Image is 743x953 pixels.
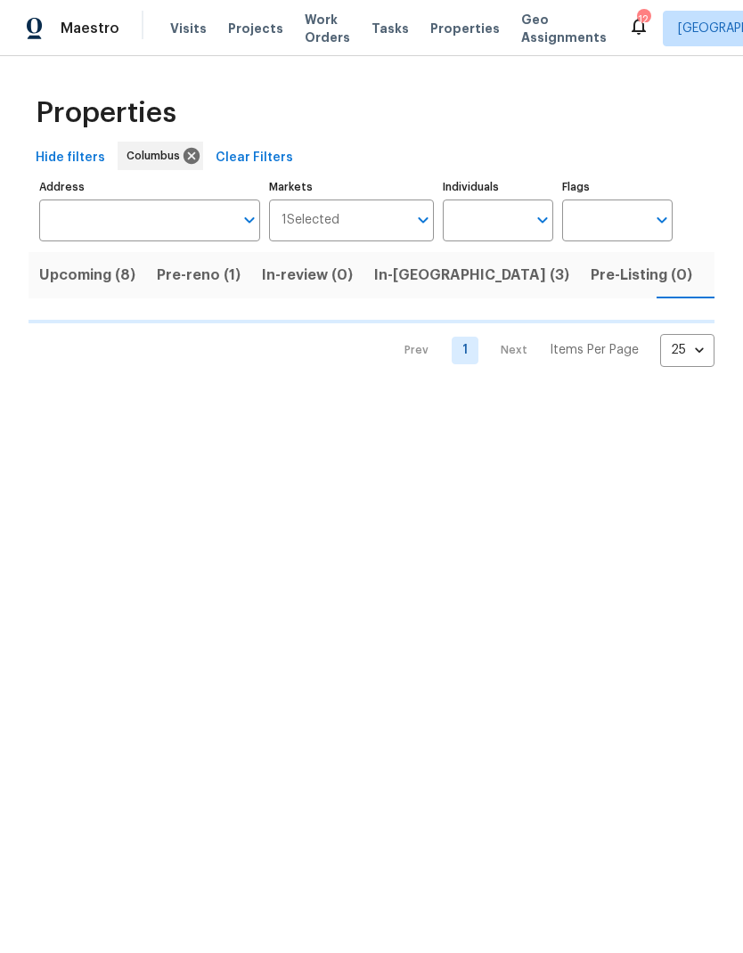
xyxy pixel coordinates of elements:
[36,104,176,122] span: Properties
[550,341,639,359] p: Items Per Page
[521,11,607,46] span: Geo Assignments
[39,182,260,192] label: Address
[374,263,569,288] span: In-[GEOGRAPHIC_DATA] (3)
[36,147,105,169] span: Hide filters
[127,147,187,165] span: Columbus
[443,182,553,192] label: Individuals
[388,334,714,367] nav: Pagination Navigation
[649,208,674,232] button: Open
[530,208,555,232] button: Open
[237,208,262,232] button: Open
[452,337,478,364] a: Goto page 1
[305,11,350,46] span: Work Orders
[170,20,207,37] span: Visits
[216,147,293,169] span: Clear Filters
[262,263,353,288] span: In-review (0)
[411,208,436,232] button: Open
[29,142,112,175] button: Hide filters
[39,263,135,288] span: Upcoming (8)
[282,213,339,228] span: 1 Selected
[228,20,283,37] span: Projects
[591,263,692,288] span: Pre-Listing (0)
[157,263,241,288] span: Pre-reno (1)
[430,20,500,37] span: Properties
[118,142,203,170] div: Columbus
[208,142,300,175] button: Clear Filters
[61,20,119,37] span: Maestro
[637,11,649,29] div: 12
[562,182,673,192] label: Flags
[269,182,435,192] label: Markets
[371,22,409,35] span: Tasks
[660,327,714,373] div: 25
